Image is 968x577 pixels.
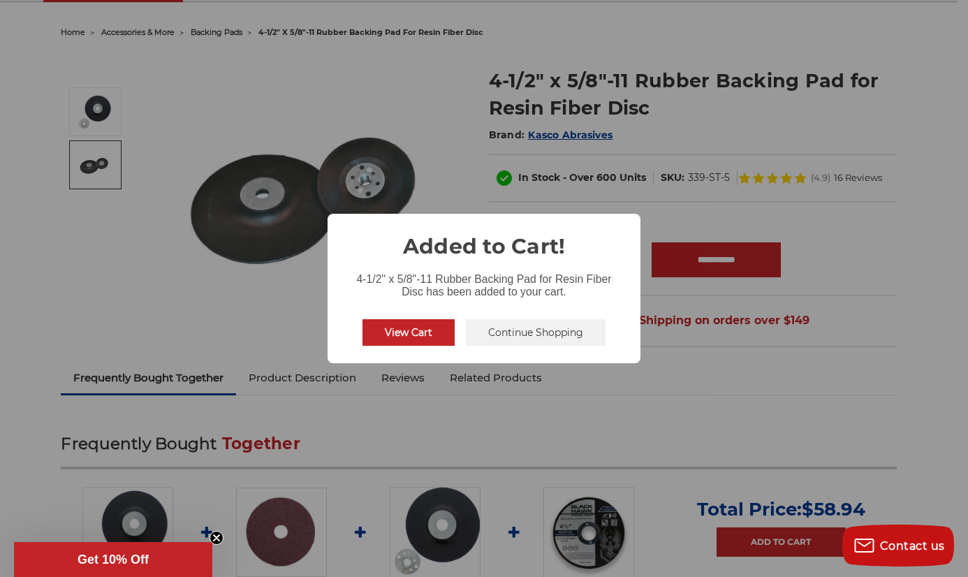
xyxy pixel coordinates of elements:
[78,553,149,567] span: Get 10% Off
[842,525,954,567] button: Contact us
[466,319,606,346] button: Continue Shopping
[210,531,223,545] button: Close teaser
[328,214,640,262] h2: Added to Cart!
[880,539,945,553] span: Contact us
[328,262,640,301] div: 4-1/2" x 5/8"-11 Rubber Backing Pad for Resin Fiber Disc has been added to your cart.
[362,319,455,346] button: View Cart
